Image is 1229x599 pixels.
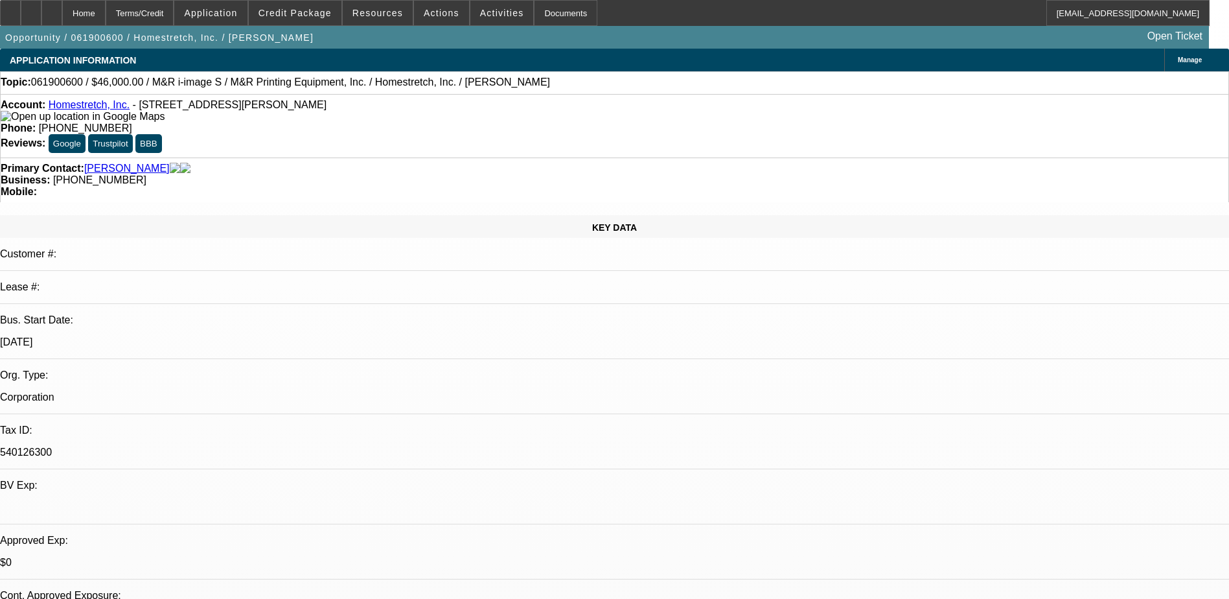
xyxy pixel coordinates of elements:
[180,163,190,174] img: linkedin-icon.png
[184,8,237,18] span: Application
[343,1,413,25] button: Resources
[480,8,524,18] span: Activities
[470,1,534,25] button: Activities
[1,99,45,110] strong: Account:
[1,76,31,88] strong: Topic:
[424,8,459,18] span: Actions
[352,8,403,18] span: Resources
[249,1,341,25] button: Credit Package
[133,99,327,110] span: - [STREET_ADDRESS][PERSON_NAME]
[1178,56,1202,64] span: Manage
[1,186,37,197] strong: Mobile:
[10,55,136,65] span: APPLICATION INFORMATION
[1,123,36,134] strong: Phone:
[592,222,637,233] span: KEY DATA
[39,123,132,134] span: [PHONE_NUMBER]
[135,134,162,153] button: BBB
[1,111,165,123] img: Open up location in Google Maps
[258,8,332,18] span: Credit Package
[1,137,45,148] strong: Reviews:
[170,163,180,174] img: facebook-icon.png
[53,174,146,185] span: [PHONE_NUMBER]
[1,111,165,122] a: View Google Maps
[174,1,247,25] button: Application
[5,32,314,43] span: Opportunity / 061900600 / Homestretch, Inc. / [PERSON_NAME]
[414,1,469,25] button: Actions
[1142,25,1208,47] a: Open Ticket
[1,174,50,185] strong: Business:
[49,134,86,153] button: Google
[84,163,170,174] a: [PERSON_NAME]
[88,134,132,153] button: Trustpilot
[31,76,550,88] span: 061900600 / $46,000.00 / M&R i-image S / M&R Printing Equipment, Inc. / Homestretch, Inc. / [PERS...
[1,163,84,174] strong: Primary Contact:
[49,99,130,110] a: Homestretch, Inc.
